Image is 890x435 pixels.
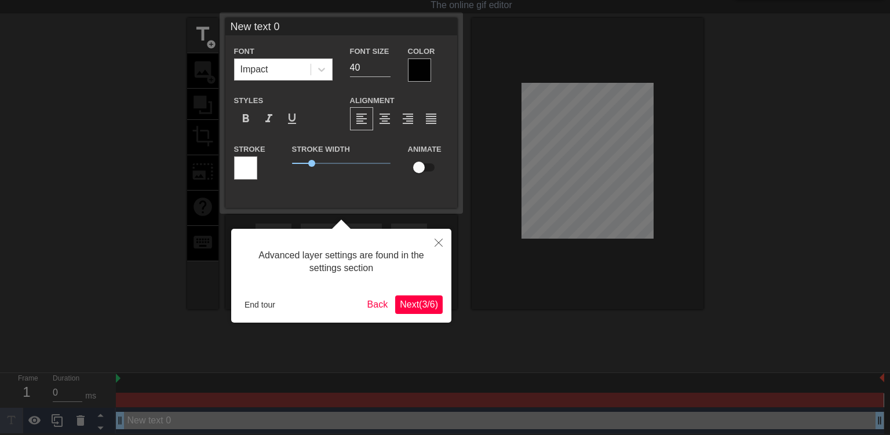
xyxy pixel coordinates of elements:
button: Close [426,229,451,255]
div: Advanced layer settings are found in the settings section [240,237,443,287]
button: End tour [240,296,280,313]
span: Next ( 3 / 6 ) [400,299,438,309]
button: Back [363,295,393,314]
button: Next [395,295,443,314]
